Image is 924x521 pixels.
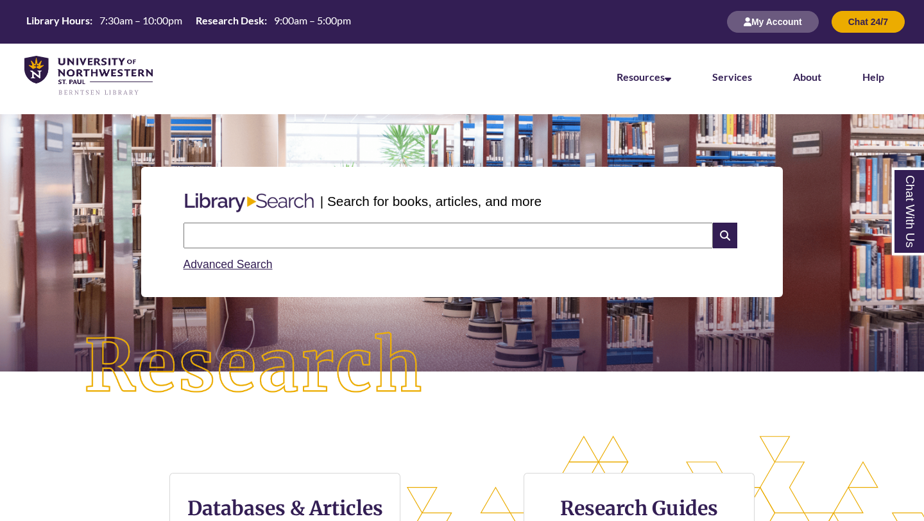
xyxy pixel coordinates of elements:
a: Hours Today [21,13,356,31]
img: Libary Search [178,188,320,218]
span: 9:00am – 5:00pm [274,14,351,26]
a: Help [862,71,884,83]
button: My Account [727,11,819,33]
a: My Account [727,16,819,27]
a: About [793,71,821,83]
h3: Research Guides [535,496,744,520]
button: Chat 24/7 [832,11,905,33]
table: Hours Today [21,13,356,30]
p: | Search for books, articles, and more [320,191,542,211]
span: 7:30am – 10:00pm [99,14,182,26]
th: Research Desk: [191,13,269,28]
h3: Databases & Articles [180,496,389,520]
img: Research [46,295,462,439]
a: Advanced Search [184,258,273,271]
img: UNWSP Library Logo [24,56,153,96]
a: Services [712,71,752,83]
a: Resources [617,71,671,83]
a: Chat 24/7 [832,16,905,27]
th: Library Hours: [21,13,94,28]
i: Search [713,223,737,248]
